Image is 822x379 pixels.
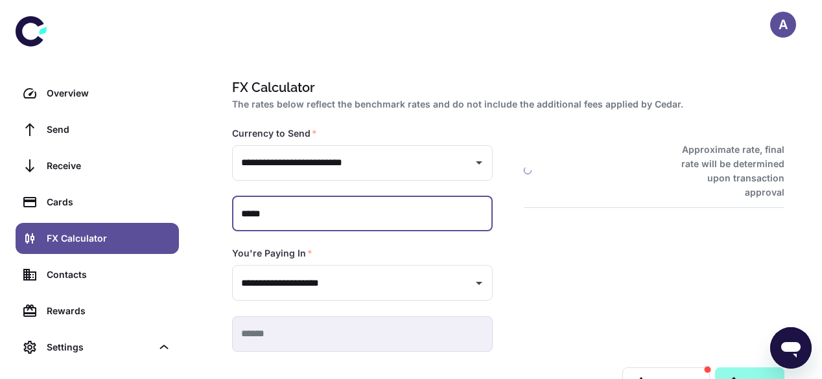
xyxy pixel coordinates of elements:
[470,154,488,172] button: Open
[16,78,179,109] a: Overview
[232,127,317,140] label: Currency to Send
[16,295,179,327] a: Rewards
[667,143,784,200] h6: Approximate rate, final rate will be determined upon transaction approval
[16,259,179,290] a: Contacts
[16,114,179,145] a: Send
[47,340,152,354] div: Settings
[16,332,179,363] div: Settings
[232,78,779,97] h1: FX Calculator
[47,159,171,173] div: Receive
[232,247,312,260] label: You're Paying In
[16,187,179,218] a: Cards
[47,195,171,209] div: Cards
[770,12,796,38] button: A
[16,223,179,254] a: FX Calculator
[16,150,179,181] a: Receive
[47,304,171,318] div: Rewards
[47,231,171,246] div: FX Calculator
[47,86,171,100] div: Overview
[47,122,171,137] div: Send
[470,274,488,292] button: Open
[47,268,171,282] div: Contacts
[770,327,812,369] iframe: Button to launch messaging window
